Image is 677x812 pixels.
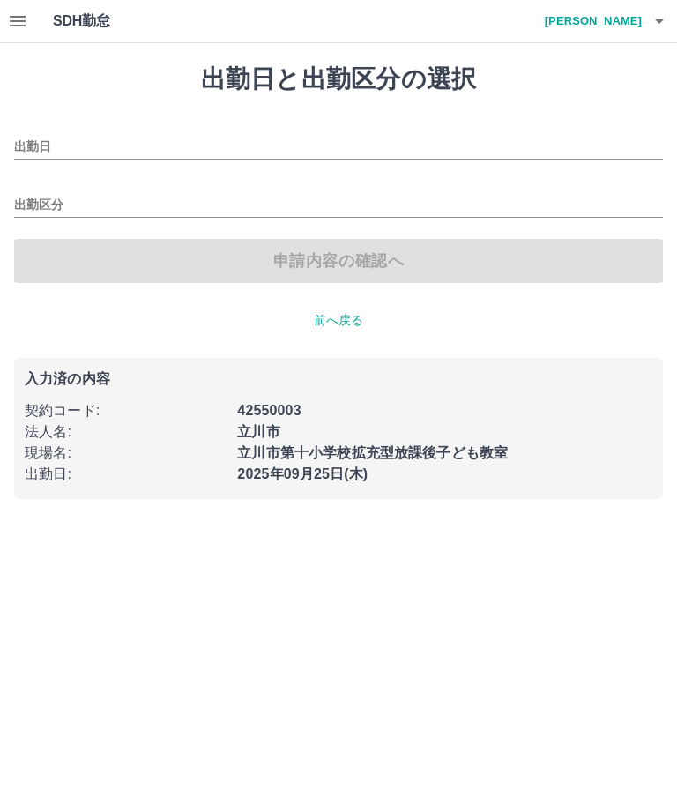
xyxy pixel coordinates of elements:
[25,443,227,464] p: 現場名 :
[25,372,652,386] p: 入力済の内容
[237,424,279,439] b: 立川市
[237,466,368,481] b: 2025年09月25日(木)
[14,311,663,330] p: 前へ戻る
[237,445,508,460] b: 立川市第十小学校拡充型放課後子ども教室
[25,464,227,485] p: 出勤日 :
[237,403,301,418] b: 42550003
[25,400,227,421] p: 契約コード :
[14,64,663,94] h1: 出勤日と出勤区分の選択
[25,421,227,443] p: 法人名 :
